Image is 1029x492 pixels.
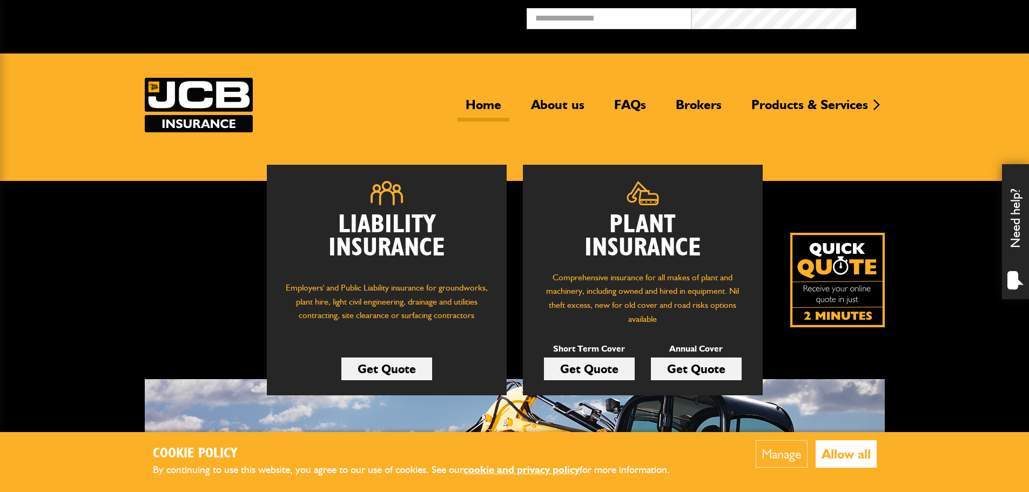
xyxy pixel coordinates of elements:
img: Quick Quote [790,233,885,327]
button: Allow all [816,440,877,468]
a: Products & Services [743,97,876,122]
p: By continuing to use this website, you agree to our use of cookies. See our for more information. [153,462,688,478]
a: Get Quote [544,358,635,380]
p: Employers' and Public Liability insurance for groundworks, plant hire, light civil engineering, d... [283,281,490,333]
a: Get your insurance quote isn just 2-minutes [790,233,885,327]
a: About us [523,97,593,122]
button: Broker Login [856,8,1021,25]
div: Need help? [1002,164,1029,299]
p: Short Term Cover [544,342,635,356]
a: Get Quote [341,358,432,380]
a: FAQs [606,97,654,122]
a: cookie and privacy policy [463,463,580,476]
p: Comprehensive insurance for all makes of plant and machinery, including owned and hired in equipm... [539,271,746,326]
a: Get Quote [651,358,742,380]
a: JCB Insurance Services [145,78,253,132]
p: Annual Cover [651,342,742,356]
a: Brokers [668,97,730,122]
img: JCB Insurance Services logo [145,78,253,132]
h2: Plant Insurance [539,213,746,260]
button: Manage [756,440,808,468]
a: Home [458,97,509,122]
h2: Cookie Policy [153,446,688,462]
h2: Liability Insurance [283,213,490,271]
